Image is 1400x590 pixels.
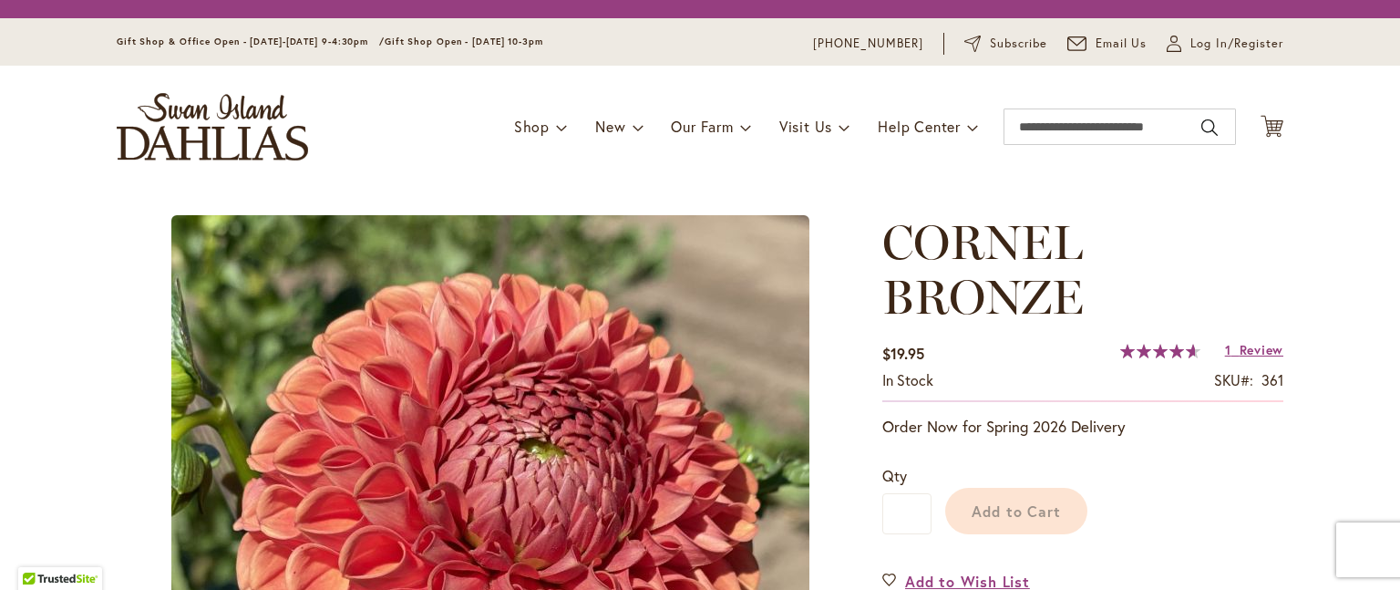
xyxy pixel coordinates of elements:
[882,370,933,391] div: Availability
[1225,341,1283,358] a: 1 Review
[1261,370,1283,391] div: 361
[1120,344,1200,358] div: 93%
[1214,370,1253,389] strong: SKU
[117,93,308,160] a: store logo
[117,36,385,47] span: Gift Shop & Office Open - [DATE]-[DATE] 9-4:30pm /
[878,117,961,136] span: Help Center
[1067,35,1148,53] a: Email Us
[964,35,1047,53] a: Subscribe
[1240,341,1283,358] span: Review
[1201,113,1218,142] button: Search
[882,466,907,485] span: Qty
[1167,35,1283,53] a: Log In/Register
[514,117,550,136] span: Shop
[1190,35,1283,53] span: Log In/Register
[779,117,832,136] span: Visit Us
[385,36,543,47] span: Gift Shop Open - [DATE] 10-3pm
[882,213,1084,326] span: CORNEL BRONZE
[990,35,1047,53] span: Subscribe
[1096,35,1148,53] span: Email Us
[595,117,625,136] span: New
[671,117,733,136] span: Our Farm
[813,35,923,53] a: [PHONE_NUMBER]
[882,344,924,363] span: $19.95
[882,416,1283,438] p: Order Now for Spring 2026 Delivery
[1225,341,1231,358] span: 1
[882,370,933,389] span: In stock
